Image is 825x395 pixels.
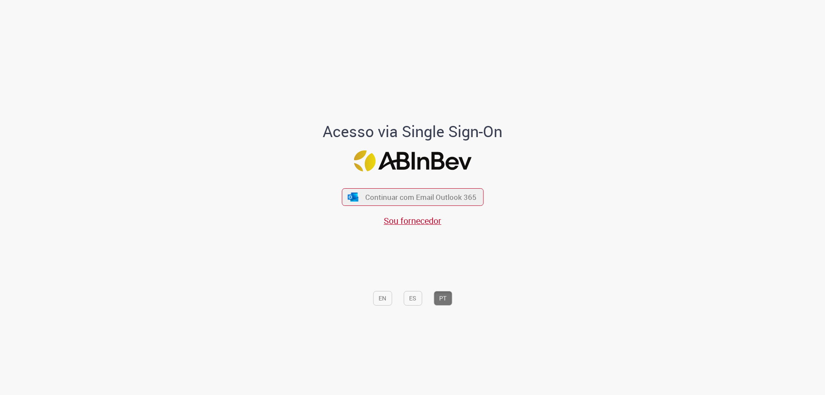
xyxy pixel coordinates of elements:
span: Continuar com Email Outlook 365 [365,192,477,202]
button: EN [373,291,392,306]
button: ES [403,291,422,306]
h1: Acesso via Single Sign-On [293,123,532,140]
img: Logo ABInBev [354,150,471,171]
img: ícone Azure/Microsoft 360 [347,193,359,202]
button: ícone Azure/Microsoft 360 Continuar com Email Outlook 365 [342,188,483,206]
button: PT [434,291,452,306]
a: Sou fornecedor [384,215,441,227]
